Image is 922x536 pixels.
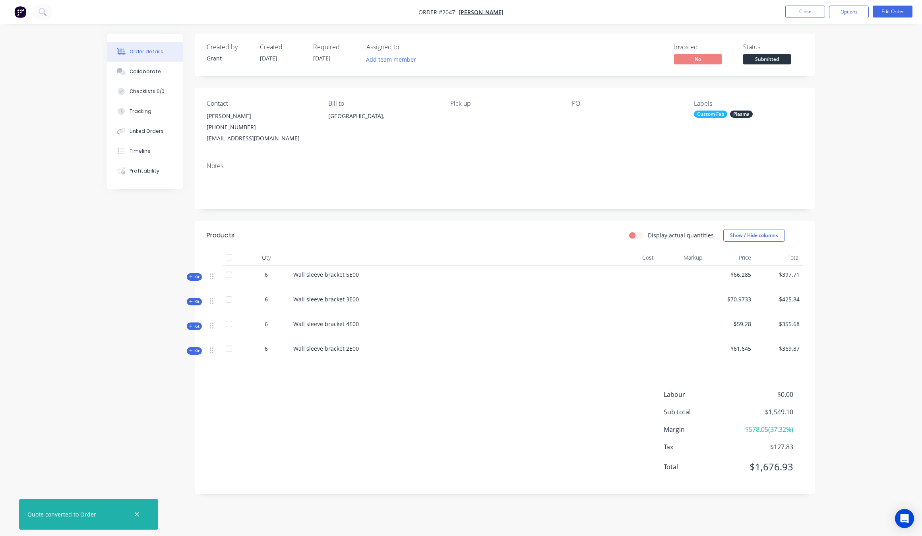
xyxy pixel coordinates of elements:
span: [DATE] [260,54,277,62]
div: Linked Orders [130,128,164,135]
span: Kit [189,323,200,329]
span: Submitted [743,54,791,64]
div: Grant [207,54,250,62]
span: Wall sleeve bracket 3E00 [293,295,359,303]
span: Labour [664,390,734,399]
span: 6 [265,344,268,353]
label: Display actual quantities [648,231,714,239]
div: [EMAIL_ADDRESS][DOMAIN_NAME] [207,133,316,144]
div: Checklists 0/0 [130,88,165,95]
button: Show / Hide columns [723,229,785,242]
button: Timeline [107,141,183,161]
div: Cost [608,250,657,266]
div: [GEOGRAPHIC_DATA], [328,111,437,122]
div: Created by [207,43,250,51]
span: $369.87 [757,344,800,353]
span: Sub total [664,407,734,417]
span: $0.00 [734,390,793,399]
button: Order details [107,42,183,62]
span: 6 [265,295,268,303]
span: Wall sleeve bracket 5E00 [293,271,359,278]
button: Linked Orders [107,121,183,141]
span: $1,549.10 [734,407,793,417]
span: $70.9733 [709,295,751,303]
span: Wall sleeve bracket 4E00 [293,320,359,328]
div: Assigned to [366,43,446,51]
span: $578.05 ( 37.32 %) [734,425,793,434]
div: Products [207,231,234,240]
a: [PERSON_NAME] [459,8,504,16]
div: Profitability [130,167,159,175]
span: Margin [664,425,734,434]
div: Kit [187,347,202,355]
div: Contact [207,100,316,107]
div: Qty [242,250,290,266]
span: Kit [189,348,200,354]
img: Factory [14,6,26,18]
div: Quote converted to Order [27,510,96,519]
div: Plasma [730,111,753,118]
button: Submitted [743,54,791,66]
div: Open Intercom Messenger [895,509,914,528]
div: Total [754,250,803,266]
span: Kit [189,299,200,305]
span: $66.285 [709,270,751,279]
div: Kit [187,273,202,281]
span: $127.83 [734,442,793,452]
span: Total [664,462,734,472]
div: Labels [694,100,803,107]
button: Close [785,6,825,17]
span: 6 [265,320,268,328]
div: Invoiced [674,43,734,51]
button: Add team member [366,54,420,65]
span: Wall sleeve bracket 2E00 [293,345,359,352]
button: Tracking [107,101,183,121]
span: $59.28 [709,320,751,328]
span: [DATE] [313,54,331,62]
div: Kit [187,298,202,305]
div: Tracking [130,108,151,115]
button: Add team member [362,54,420,65]
div: Status [743,43,803,51]
span: 6 [265,270,268,279]
span: $425.84 [757,295,800,303]
div: Notes [207,162,803,170]
div: Markup [657,250,706,266]
div: Collaborate [130,68,161,75]
span: $397.71 [757,270,800,279]
div: Created [260,43,304,51]
div: Bill to [328,100,437,107]
div: Order details [130,48,163,55]
div: [PERSON_NAME][PHONE_NUMBER][EMAIL_ADDRESS][DOMAIN_NAME] [207,111,316,144]
div: Required [313,43,357,51]
button: Options [829,6,869,18]
div: Kit [187,322,202,330]
button: Checklists 0/0 [107,82,183,101]
span: $1,676.93 [734,460,793,474]
span: Kit [189,274,200,280]
span: $61.645 [709,344,751,353]
span: Order #2047 - [418,8,459,16]
button: Collaborate [107,62,183,82]
div: Pick up [450,100,559,107]
span: No [674,54,722,64]
div: [PHONE_NUMBER] [207,122,316,133]
div: Price [705,250,754,266]
span: $355.68 [757,320,800,328]
div: [GEOGRAPHIC_DATA], [328,111,437,136]
button: Profitability [107,161,183,181]
div: PO [572,100,681,107]
div: Custom Fab [694,111,727,118]
button: Edit Order [873,6,912,17]
span: Tax [664,442,734,452]
div: [PERSON_NAME] [207,111,316,122]
div: Timeline [130,148,151,155]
